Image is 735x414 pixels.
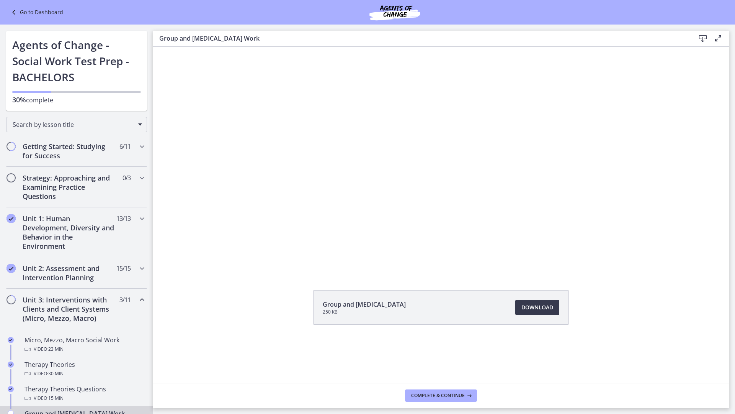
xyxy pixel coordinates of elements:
[24,384,144,403] div: Therapy Theories Questions
[47,394,64,403] span: · 15 min
[23,173,116,201] h2: Strategy: Approaching and Examining Practice Questions
[12,37,141,85] h1: Agents of Change - Social Work Test Prep - BACHELORS
[411,393,465,399] span: Complete & continue
[13,120,134,129] span: Search by lesson title
[23,142,116,160] h2: Getting Started: Studying for Success
[521,303,553,312] span: Download
[12,95,26,104] span: 30%
[116,214,131,223] span: 13 / 13
[8,386,14,392] i: Completed
[159,34,683,43] h3: Group and [MEDICAL_DATA] Work
[119,295,131,304] span: 3 / 11
[47,369,64,378] span: · 30 min
[116,264,131,273] span: 15 / 15
[23,264,116,282] h2: Unit 2: Assessment and Intervention Planning
[24,335,144,354] div: Micro, Mezzo, Macro Social Work
[405,389,477,402] button: Complete & continue
[7,264,16,273] i: Completed
[8,361,14,368] i: Completed
[9,8,63,17] a: Go to Dashboard
[47,345,64,354] span: · 23 min
[153,47,729,273] iframe: Video Lesson
[349,3,441,21] img: Agents of Change
[515,300,559,315] a: Download
[122,173,131,182] span: 0 / 3
[24,360,144,378] div: Therapy Theories
[23,214,116,251] h2: Unit 1: Human Development, Diversity and Behavior in the Environment
[323,300,406,309] span: Group and [MEDICAL_DATA]
[7,214,16,223] i: Completed
[119,142,131,151] span: 6 / 11
[24,345,144,354] div: Video
[24,369,144,378] div: Video
[12,95,141,105] p: complete
[323,309,406,315] span: 250 KB
[8,337,14,343] i: Completed
[6,117,147,132] div: Search by lesson title
[24,394,144,403] div: Video
[23,295,116,323] h2: Unit 3: Interventions with Clients and Client Systems (Micro, Mezzo, Macro)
